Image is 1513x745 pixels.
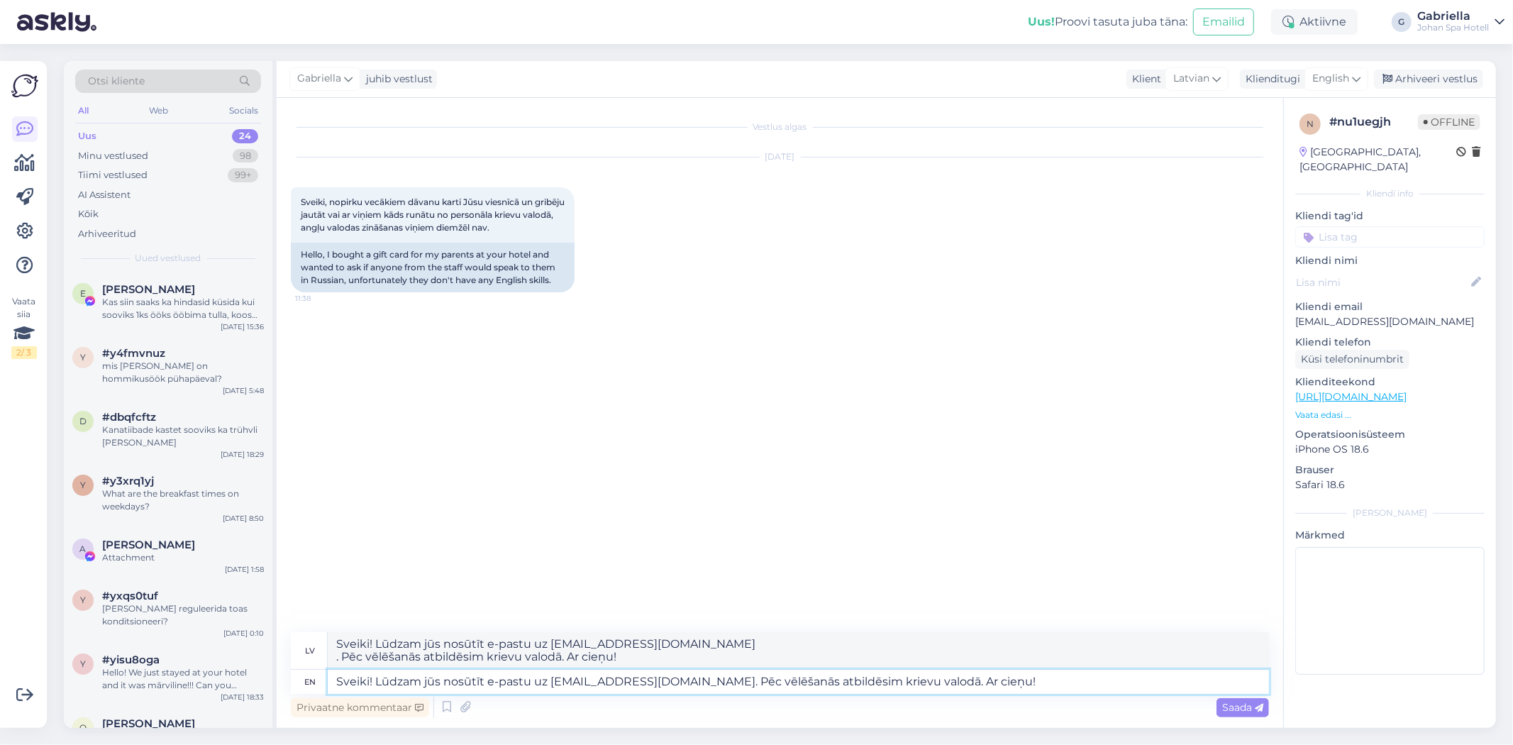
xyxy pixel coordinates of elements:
[79,722,87,733] span: O
[88,74,145,89] span: Otsi kliente
[102,590,158,602] span: #yxqs0tuf
[80,543,87,554] span: A
[291,698,429,717] div: Privaatne kommentaar
[1295,442,1485,457] p: iPhone OS 18.6
[1417,11,1504,33] a: GabriellaJohan Spa Hotell
[1028,15,1055,28] b: Uus!
[1295,209,1485,223] p: Kliendi tag'id
[1193,9,1254,35] button: Emailid
[291,243,575,292] div: Hello, I bought a gift card for my parents at your hotel and wanted to ask if anyone from the sta...
[221,449,264,460] div: [DATE] 18:29
[225,564,264,575] div: [DATE] 1:58
[102,539,195,551] span: Andrus Rako
[291,150,1269,163] div: [DATE]
[1295,390,1407,403] a: [URL][DOMAIN_NAME]
[1307,118,1314,129] span: n
[1173,71,1209,87] span: Latvian
[1418,114,1480,130] span: Offline
[102,487,264,513] div: What are the breakfast times on weekdays?
[102,551,264,564] div: Attachment
[78,168,148,182] div: Tiimi vestlused
[78,207,99,221] div: Kõik
[102,347,165,360] span: #y4fmvnuz
[78,149,148,163] div: Minu vestlused
[1295,226,1485,248] input: Lisa tag
[80,352,86,363] span: y
[102,653,160,666] span: #yisu8oga
[11,72,38,99] img: Askly Logo
[1295,507,1485,519] div: [PERSON_NAME]
[1417,22,1489,33] div: Johan Spa Hotell
[1295,478,1485,492] p: Safari 18.6
[223,385,264,396] div: [DATE] 5:48
[80,595,86,605] span: y
[1222,701,1263,714] span: Saada
[11,295,37,359] div: Vaata siia
[1392,12,1412,32] div: G
[102,411,156,424] span: #dbqfcftz
[1295,409,1485,421] p: Vaata edasi ...
[226,101,261,120] div: Socials
[102,602,264,628] div: [PERSON_NAME] reguleerida toas konditsioneeri?
[328,632,1269,669] textarea: Sveiki! Lūdzam jūs nosūtīt e-pastu uz [EMAIL_ADDRESS][DOMAIN_NAME] . Pēc vēlēšanās atbildēsim kri...
[1299,145,1456,175] div: [GEOGRAPHIC_DATA], [GEOGRAPHIC_DATA]
[1295,335,1485,350] p: Kliendi telefon
[102,717,195,730] span: Oliver Ritsoson
[1028,13,1187,31] div: Proovi tasuta juba täna:
[102,424,264,449] div: Kanatiibade kastet sooviks ka trühvli [PERSON_NAME]
[75,101,92,120] div: All
[1329,114,1418,131] div: # nu1uegjh
[1295,253,1485,268] p: Kliendi nimi
[79,416,87,426] span: d
[1295,187,1485,200] div: Kliendi info
[228,168,258,182] div: 99+
[80,288,86,299] span: E
[1295,528,1485,543] p: Märkmed
[221,692,264,702] div: [DATE] 18:33
[1312,71,1349,87] span: English
[1295,350,1409,369] div: Küsi telefoninumbrit
[305,670,316,694] div: en
[80,658,86,669] span: y
[301,197,567,233] span: Sveiki, nopirku vecākiem dāvanu karti Jūsu viesnīcā un gribēju jautāt vai ar viņiem kāds runātu n...
[295,293,348,304] span: 11:38
[1295,427,1485,442] p: Operatsioonisüsteem
[1126,72,1161,87] div: Klient
[1240,72,1300,87] div: Klienditugi
[223,513,264,524] div: [DATE] 8:50
[1417,11,1489,22] div: Gabriella
[80,480,86,490] span: y
[233,149,258,163] div: 98
[1295,299,1485,314] p: Kliendi email
[1374,70,1483,89] div: Arhiveeri vestlus
[1295,375,1485,390] p: Klienditeekond
[297,71,341,87] span: Gabriella
[221,321,264,332] div: [DATE] 15:36
[102,296,264,321] div: Kas siin saaks ka hindasid küsida kui sooviks 1ks ööks ööbima tulla, koos hommikusöögiga? :)
[328,670,1269,694] textarea: Sveiki! Lūdzam jūs nosūtīt e-pastu uz [EMAIL_ADDRESS][DOMAIN_NAME]. Pēc vēlēšanās atbildēsim krie...
[78,227,136,241] div: Arhiveeritud
[306,639,316,663] div: lv
[147,101,172,120] div: Web
[78,188,131,202] div: AI Assistent
[102,475,154,487] span: #y3xrq1yj
[1295,463,1485,478] p: Brauser
[232,129,258,143] div: 24
[102,666,264,692] div: Hello! We just stayed at your hotel and it was mãrviline!!! Can you possibly tell me what kind of...
[223,628,264,639] div: [DATE] 0:10
[360,72,433,87] div: juhib vestlust
[291,121,1269,133] div: Vestlus algas
[1271,9,1358,35] div: Aktiivne
[1295,314,1485,329] p: [EMAIL_ADDRESS][DOMAIN_NAME]
[1296,275,1468,290] input: Lisa nimi
[11,346,37,359] div: 2 / 3
[102,360,264,385] div: mis [PERSON_NAME] on hommikusöök pühapäeval?
[102,283,195,296] span: Elis Tunder
[78,129,96,143] div: Uus
[135,252,201,265] span: Uued vestlused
